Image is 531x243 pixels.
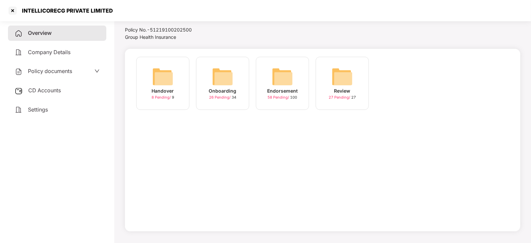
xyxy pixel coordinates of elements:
[152,95,174,100] div: 9
[125,26,239,34] div: Policy No.- 51219100202500
[212,66,233,87] img: svg+xml;base64,PHN2ZyB4bWxucz0iaHR0cDovL3d3dy53My5vcmcvMjAwMC9zdmciIHdpZHRoPSI2NCIgaGVpZ2h0PSI2NC...
[152,87,174,95] div: Handover
[15,30,23,38] img: svg+xml;base64,PHN2ZyB4bWxucz0iaHR0cDovL3d3dy53My5vcmcvMjAwMC9zdmciIHdpZHRoPSIyNCIgaGVpZ2h0PSIyNC...
[28,49,70,55] span: Company Details
[28,106,48,113] span: Settings
[152,95,172,100] span: 8 Pending /
[28,68,72,74] span: Policy documents
[267,87,298,95] div: Endorsement
[94,68,100,74] span: down
[28,87,61,94] span: CD Accounts
[18,7,113,14] div: INTELLICORECG PRIVATE LIMITED
[329,95,351,100] span: 27 Pending /
[268,95,290,100] span: 58 Pending /
[28,30,52,36] span: Overview
[332,66,353,87] img: svg+xml;base64,PHN2ZyB4bWxucz0iaHR0cDovL3d3dy53My5vcmcvMjAwMC9zdmciIHdpZHRoPSI2NCIgaGVpZ2h0PSI2NC...
[209,95,232,100] span: 26 Pending /
[209,95,236,100] div: 34
[15,87,23,95] img: svg+xml;base64,PHN2ZyB3aWR0aD0iMjUiIGhlaWdodD0iMjQiIHZpZXdCb3g9IjAgMCAyNSAyNCIgZmlsbD0ibm9uZSIgeG...
[329,95,356,100] div: 27
[152,66,173,87] img: svg+xml;base64,PHN2ZyB4bWxucz0iaHR0cDovL3d3dy53My5vcmcvMjAwMC9zdmciIHdpZHRoPSI2NCIgaGVpZ2h0PSI2NC...
[125,34,176,40] span: Group Health Insurance
[209,87,237,95] div: Onboarding
[334,87,351,95] div: Review
[272,66,293,87] img: svg+xml;base64,PHN2ZyB4bWxucz0iaHR0cDovL3d3dy53My5vcmcvMjAwMC9zdmciIHdpZHRoPSI2NCIgaGVpZ2h0PSI2NC...
[15,68,23,76] img: svg+xml;base64,PHN2ZyB4bWxucz0iaHR0cDovL3d3dy53My5vcmcvMjAwMC9zdmciIHdpZHRoPSIyNCIgaGVpZ2h0PSIyNC...
[268,95,297,100] div: 100
[15,48,23,56] img: svg+xml;base64,PHN2ZyB4bWxucz0iaHR0cDovL3d3dy53My5vcmcvMjAwMC9zdmciIHdpZHRoPSIyNCIgaGVpZ2h0PSIyNC...
[15,106,23,114] img: svg+xml;base64,PHN2ZyB4bWxucz0iaHR0cDovL3d3dy53My5vcmcvMjAwMC9zdmciIHdpZHRoPSIyNCIgaGVpZ2h0PSIyNC...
